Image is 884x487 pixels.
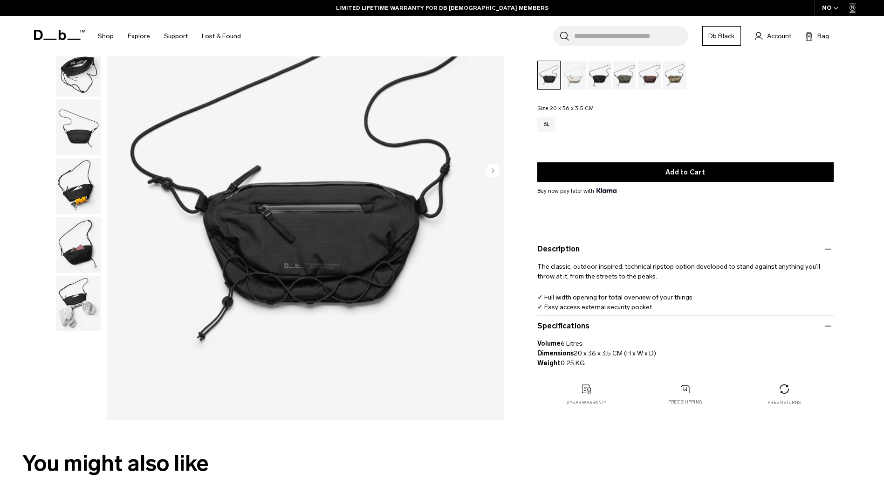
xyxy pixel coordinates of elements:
a: Charcoal Grey [588,61,611,90]
a: Forest Green [613,61,636,90]
p: 6 Litres 20 x 36 x 3.5 CM (H x W x D) 0.25 KG [537,332,834,368]
strong: Volume [537,340,561,348]
a: Oatmilk [562,61,586,90]
button: Roamer Pro Sling Bag 6L Black Out [55,216,102,273]
p: The classic, outdoor inspired, technical ripstop option developed to stand against anything you’l... [537,255,834,281]
span: Buy now pay later with [537,187,617,195]
img: Roamer Pro Sling Bag 6L Black Out [56,217,101,273]
p: Free returns [768,399,801,406]
img: Roamer Pro Sling Bag 6L Black Out [56,158,101,214]
a: LIMITED LIFETIME WARRANTY FOR DB [DEMOGRAPHIC_DATA] MEMBERS [336,4,548,12]
a: Black Out [537,61,561,90]
button: Description [537,243,834,255]
a: Support [164,20,188,53]
button: Specifications [537,320,834,332]
a: Lost & Found [202,20,241,53]
a: Account [755,30,791,42]
img: Roamer Pro Sling Bag 6L Black Out [56,41,101,97]
button: Roamer Pro Sling Bag 6L Black Out [55,275,102,332]
legend: Size: [537,105,594,111]
button: Roamer Pro Sling Bag 6L Black Out [55,41,102,97]
p: Free shipping [668,399,702,406]
img: Roamer Pro Sling Bag 6L Black Out [56,99,101,155]
button: Add to Cart [537,162,834,182]
a: Explore [128,20,150,53]
p: ✓ Full width opening for total overview of your things ✓ Easy access external security pocket ✓ E... [537,292,834,322]
a: Homegrown with Lu [638,61,661,90]
button: Roamer Pro Sling Bag 6L Black Out [55,99,102,156]
strong: Dimensions [537,349,574,357]
span: Account [767,31,791,41]
h2: You might also like [22,447,862,480]
nav: Main Navigation [91,16,248,56]
p: 2 year warranty [567,399,607,406]
button: Bag [805,30,829,42]
a: Shop [98,20,114,53]
a: 6L [537,117,556,132]
span: Bag [817,31,829,41]
button: Next slide [486,163,500,179]
strong: Weight [537,359,561,367]
span: 20 x 36 x 3.5 CM [550,105,594,111]
img: Roamer Pro Sling Bag 6L Black Out [56,276,101,332]
img: {"height" => 20, "alt" => "Klarna"} [596,188,617,193]
a: Db x Beyond Medals [663,61,686,90]
a: Db Black [702,26,741,46]
button: Roamer Pro Sling Bag 6L Black Out [55,158,102,215]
